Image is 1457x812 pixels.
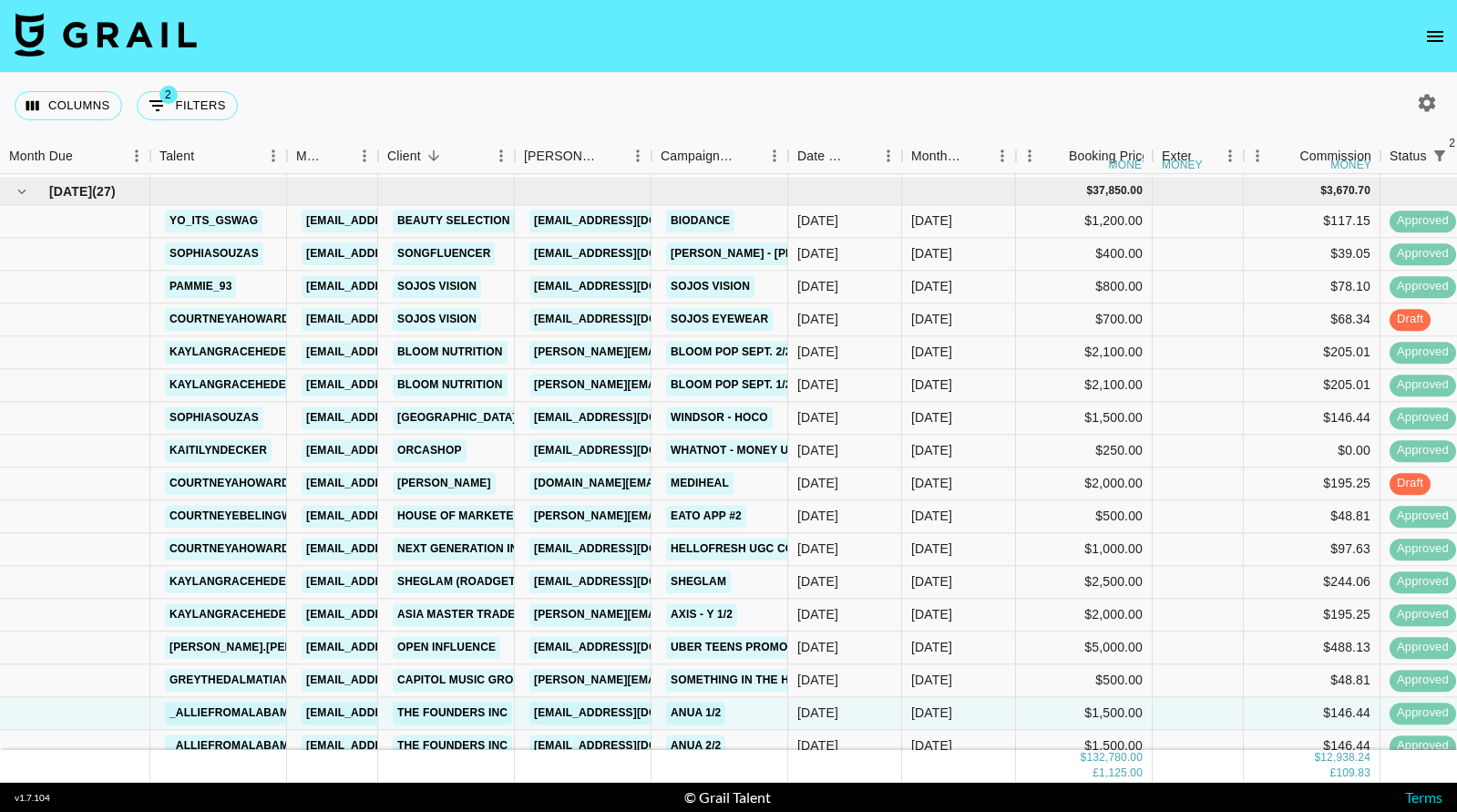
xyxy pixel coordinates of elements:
[1081,751,1087,766] div: $
[911,442,952,460] div: Sep '25
[1390,246,1456,263] span: approved
[302,406,506,429] a: [EMAIL_ADDRESS][DOMAIN_NAME]
[911,606,952,624] div: Sep '25
[92,182,116,200] span: ( 27 )
[387,139,421,174] div: Client
[797,139,849,174] div: Date Created
[1016,205,1153,238] div: $1,200.00
[1244,533,1380,566] div: $97.63
[1390,139,1427,174] div: Status
[529,341,826,364] a: [PERSON_NAME][EMAIL_ADDRESS][DOMAIN_NAME]
[165,275,236,298] a: pammie_93
[1016,664,1153,697] div: $500.00
[302,538,506,560] a: [EMAIL_ADDRESS][DOMAIN_NAME]
[1016,500,1153,533] div: $500.00
[393,275,481,298] a: SOJOS Vision
[302,702,506,725] a: [EMAIL_ADDRESS][DOMAIN_NAME]
[1390,410,1456,427] span: approved
[165,570,332,593] a: kaylangracehedenskog
[666,242,872,265] a: [PERSON_NAME] - [PERSON_NAME]
[1390,673,1456,690] span: approved
[902,139,1016,174] div: Month Due
[1390,607,1456,624] span: approved
[529,406,734,429] a: [EMAIL_ADDRESS][DOMAIN_NAME]
[1244,369,1380,402] div: $205.01
[165,472,294,495] a: courtneyahoward
[529,702,734,725] a: [EMAIL_ADDRESS][DOMAIN_NAME]
[735,143,761,169] button: Sort
[1016,336,1153,369] div: $2,100.00
[1099,766,1143,782] div: 1,125.00
[1016,402,1153,435] div: $1,500.00
[165,308,294,331] a: courtneyahoward
[165,636,364,659] a: [PERSON_NAME].[PERSON_NAME]
[159,86,178,104] span: 2
[393,505,534,528] a: House of Marketers
[393,210,515,232] a: Beauty Selection
[797,278,838,296] div: 8/22/2025
[666,150,814,173] a: 2 Pair - [PERSON_NAME]
[599,143,624,169] button: Sort
[194,143,220,169] button: Sort
[393,538,590,560] a: Next Generation Influencers
[123,142,150,170] button: Menu
[624,142,652,170] button: Menu
[1390,377,1456,395] span: approved
[1327,184,1370,200] div: 3,670.70
[393,735,512,757] a: The Founders Inc
[1427,143,1452,169] button: Show filters
[351,142,378,170] button: Menu
[666,406,773,429] a: Windsor - HOCO
[165,505,322,528] a: courtneyebelingwood
[15,13,197,57] img: Grail Talent
[911,139,963,174] div: Month Due
[666,439,842,462] a: Whatnot - Money Up Front
[9,139,73,174] div: Month Due
[666,603,737,626] a: AXIS - Y 1/2
[797,245,838,263] div: 9/8/2025
[421,143,446,169] button: Sort
[1086,751,1143,766] div: 132,780.00
[797,606,838,624] div: 8/5/2025
[1390,213,1456,231] span: approved
[666,669,942,692] a: Something In The Heavens - [PERSON_NAME]
[911,311,952,329] div: Sep '25
[302,570,506,593] a: [EMAIL_ADDRESS][DOMAIN_NAME]
[302,472,506,495] a: [EMAIL_ADDRESS][DOMAIN_NAME]
[797,311,838,329] div: 8/25/2025
[1244,664,1380,697] div: $48.81
[1244,271,1380,303] div: $78.10
[302,242,506,265] a: [EMAIL_ADDRESS][DOMAIN_NAME]
[1390,541,1456,559] span: approved
[911,508,952,526] div: Sep '25
[911,540,952,559] div: Sep '25
[666,472,734,495] a: Mediheal
[911,278,952,296] div: Sep '25
[1336,766,1370,782] div: 109.83
[1390,705,1456,723] span: approved
[684,788,771,807] div: © Grail Talent
[661,139,735,174] div: Campaign (Type)
[1390,279,1456,296] span: approved
[529,374,826,396] a: [PERSON_NAME][EMAIL_ADDRESS][DOMAIN_NAME]
[797,737,838,755] div: 8/14/2025
[15,91,122,120] button: Select columns
[165,341,332,364] a: kaylangracehedenskog
[849,143,875,169] button: Sort
[797,672,838,690] div: 9/17/2025
[529,242,734,265] a: [EMAIL_ADDRESS][DOMAIN_NAME]
[797,573,838,591] div: 8/11/2025
[1244,697,1380,730] div: $146.44
[1330,159,1371,170] div: money
[287,139,378,174] div: Manager
[1314,751,1320,766] div: $
[1069,139,1149,174] div: Booking Price
[1390,640,1456,657] span: approved
[1244,402,1380,435] div: $146.44
[1244,599,1380,632] div: $195.25
[1390,476,1431,493] span: draft
[1016,303,1153,336] div: $700.00
[1016,599,1153,632] div: $2,000.00
[529,735,734,757] a: [EMAIL_ADDRESS][DOMAIN_NAME]
[393,603,573,626] a: Asia Master Trade Co., Ltd.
